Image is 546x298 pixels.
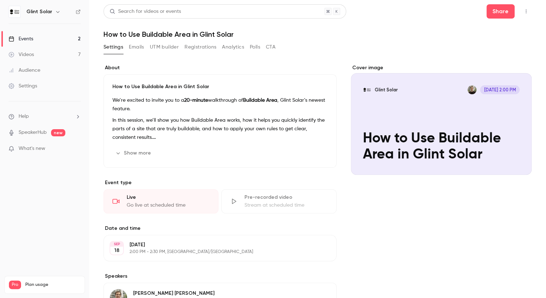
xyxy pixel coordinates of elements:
[9,67,40,74] div: Audience
[244,202,327,209] div: Stream at scheduled time
[129,41,144,53] button: Emails
[130,249,299,255] p: 2:00 PM - 2:30 PM, [GEOGRAPHIC_DATA]/[GEOGRAPHIC_DATA]
[133,290,214,297] p: [PERSON_NAME] [PERSON_NAME]
[25,282,80,288] span: Plan usage
[112,83,328,90] p: How to Use Buildable Area in Glint Solar
[222,41,244,53] button: Analytics
[351,64,532,71] label: Cover image
[19,129,47,136] a: SpeakerHub
[244,194,327,201] div: Pre-recorded video
[127,202,209,209] div: Go live at scheduled time
[9,51,34,58] div: Videos
[112,147,155,159] button: Show more
[51,129,65,136] span: new
[130,241,299,248] p: [DATE]
[184,41,216,53] button: Registrations
[26,8,52,15] h6: Glint Solar
[9,35,33,42] div: Events
[103,64,337,71] label: About
[266,41,275,53] button: CTA
[103,41,123,53] button: Settings
[114,247,120,254] p: 18
[9,82,37,90] div: Settings
[127,194,209,201] div: Live
[486,4,515,19] button: Share
[103,179,337,186] p: Event type
[110,8,181,15] div: Search for videos or events
[9,113,81,120] li: help-dropdown-opener
[150,41,179,53] button: UTM builder
[9,6,20,17] img: Glint Solar
[103,30,532,39] h1: How to Use Buildable Area in Glint Solar
[103,189,218,213] div: LiveGo live at scheduled time
[112,116,328,142] p: In this session, we’ll show you how Buildable Area works, how it helps you quickly identify the p...
[103,273,337,280] label: Speakers
[243,98,277,103] strong: Buildable Area
[250,41,260,53] button: Polls
[72,146,81,152] iframe: Noticeable Trigger
[112,96,328,113] p: We’re excited to invite you to a walkthrough of , Glint Solar’s newest feature.
[110,242,123,247] div: SEP
[351,64,532,175] section: Cover image
[103,225,337,232] label: Date and time
[19,113,29,120] span: Help
[9,281,21,289] span: Pro
[19,145,45,152] span: What's new
[221,189,336,213] div: Pre-recorded videoStream at scheduled time
[184,98,208,103] strong: 20-minute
